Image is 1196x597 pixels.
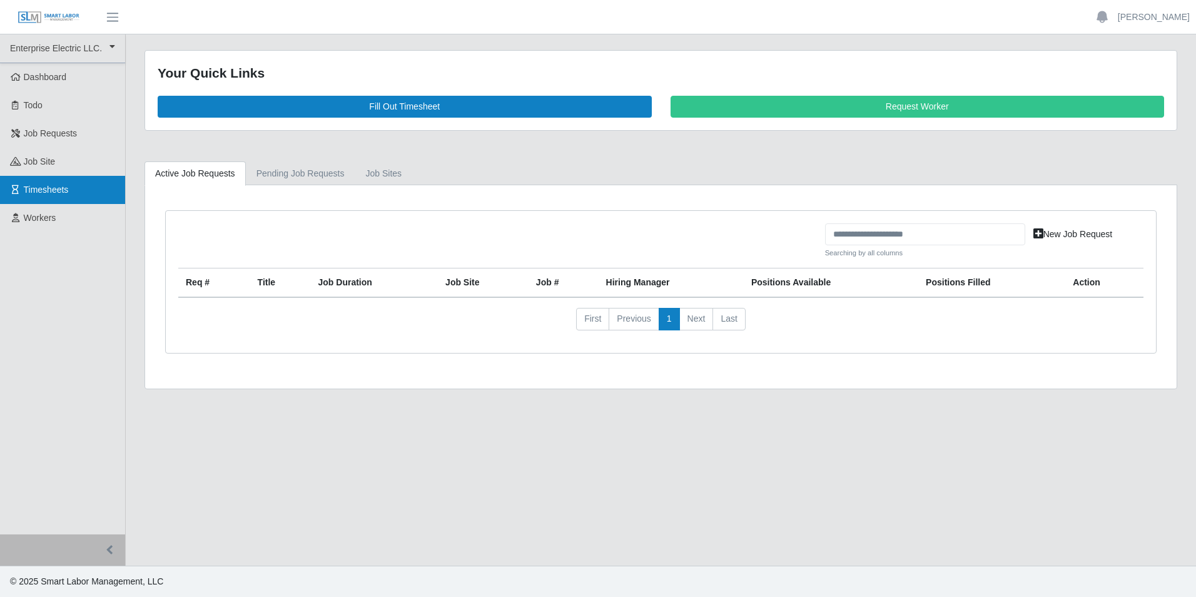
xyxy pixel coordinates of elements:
span: job site [24,156,56,166]
th: Positions Available [744,268,918,298]
th: job site [438,268,529,298]
span: Workers [24,213,56,223]
th: Hiring Manager [599,268,744,298]
a: 1 [659,308,680,330]
th: Job # [529,268,599,298]
span: © 2025 Smart Labor Management, LLC [10,576,163,586]
a: New Job Request [1025,223,1121,245]
span: Job Requests [24,128,78,138]
span: Dashboard [24,72,67,82]
th: Job Duration [311,268,438,298]
th: Positions Filled [918,268,1065,298]
img: SLM Logo [18,11,80,24]
th: Title [250,268,311,298]
a: [PERSON_NAME] [1118,11,1190,24]
a: Fill Out Timesheet [158,96,652,118]
span: Todo [24,100,43,110]
a: Active Job Requests [144,161,246,186]
small: Searching by all columns [825,248,1025,258]
a: Request Worker [671,96,1165,118]
a: Pending Job Requests [246,161,355,186]
th: Action [1065,268,1143,298]
th: Req # [178,268,250,298]
span: Timesheets [24,185,69,195]
nav: pagination [178,308,1143,340]
a: job sites [355,161,413,186]
div: Your Quick Links [158,63,1164,83]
